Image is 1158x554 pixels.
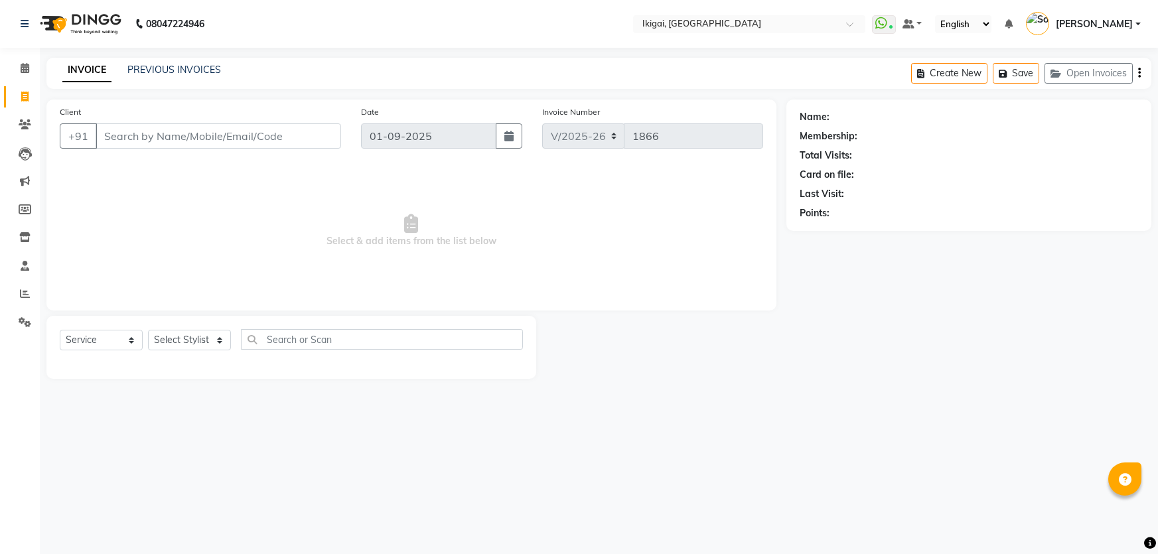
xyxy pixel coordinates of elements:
[60,123,97,149] button: +91
[800,187,844,201] div: Last Visit:
[146,5,204,42] b: 08047224946
[127,64,221,76] a: PREVIOUS INVOICES
[62,58,111,82] a: INVOICE
[993,63,1039,84] button: Save
[34,5,125,42] img: logo
[800,110,830,124] div: Name:
[1056,17,1133,31] span: [PERSON_NAME]
[800,149,852,163] div: Total Visits:
[60,106,81,118] label: Client
[542,106,600,118] label: Invoice Number
[911,63,987,84] button: Create New
[1102,501,1145,541] iframe: chat widget
[60,165,763,297] span: Select & add items from the list below
[800,206,830,220] div: Points:
[800,129,857,143] div: Membership:
[96,123,341,149] input: Search by Name/Mobile/Email/Code
[361,106,379,118] label: Date
[1026,12,1049,35] img: Soumita
[1045,63,1133,84] button: Open Invoices
[241,329,523,350] input: Search or Scan
[800,168,854,182] div: Card on file:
